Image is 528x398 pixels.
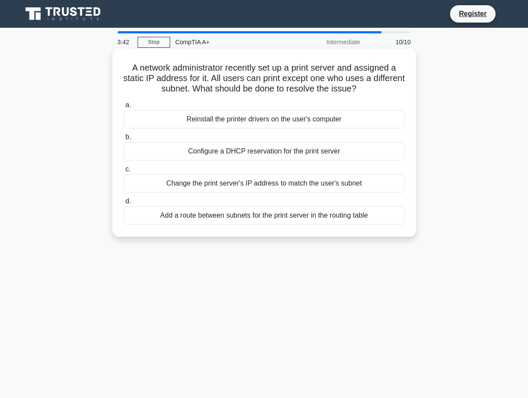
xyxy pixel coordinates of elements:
[124,206,405,225] div: Add a route between subnets for the print server in the routing table
[125,101,131,108] span: a.
[123,62,406,95] h5: A network administrator recently set up a print server and assigned a static IP address for it. A...
[365,33,416,51] div: 10/10
[124,174,405,192] div: Change the print server's IP address to match the user's subnet
[138,37,170,48] a: Stop
[125,197,131,205] span: d.
[125,133,131,140] span: b.
[112,33,138,51] div: 3:42
[453,8,492,19] a: Register
[124,110,405,128] div: Reinstall the printer drivers on the user's computer
[289,33,365,51] div: Intermediate
[170,33,289,51] div: CompTIA A+
[124,142,405,160] div: Configure a DHCP reservation for the print server
[125,165,131,173] span: c.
